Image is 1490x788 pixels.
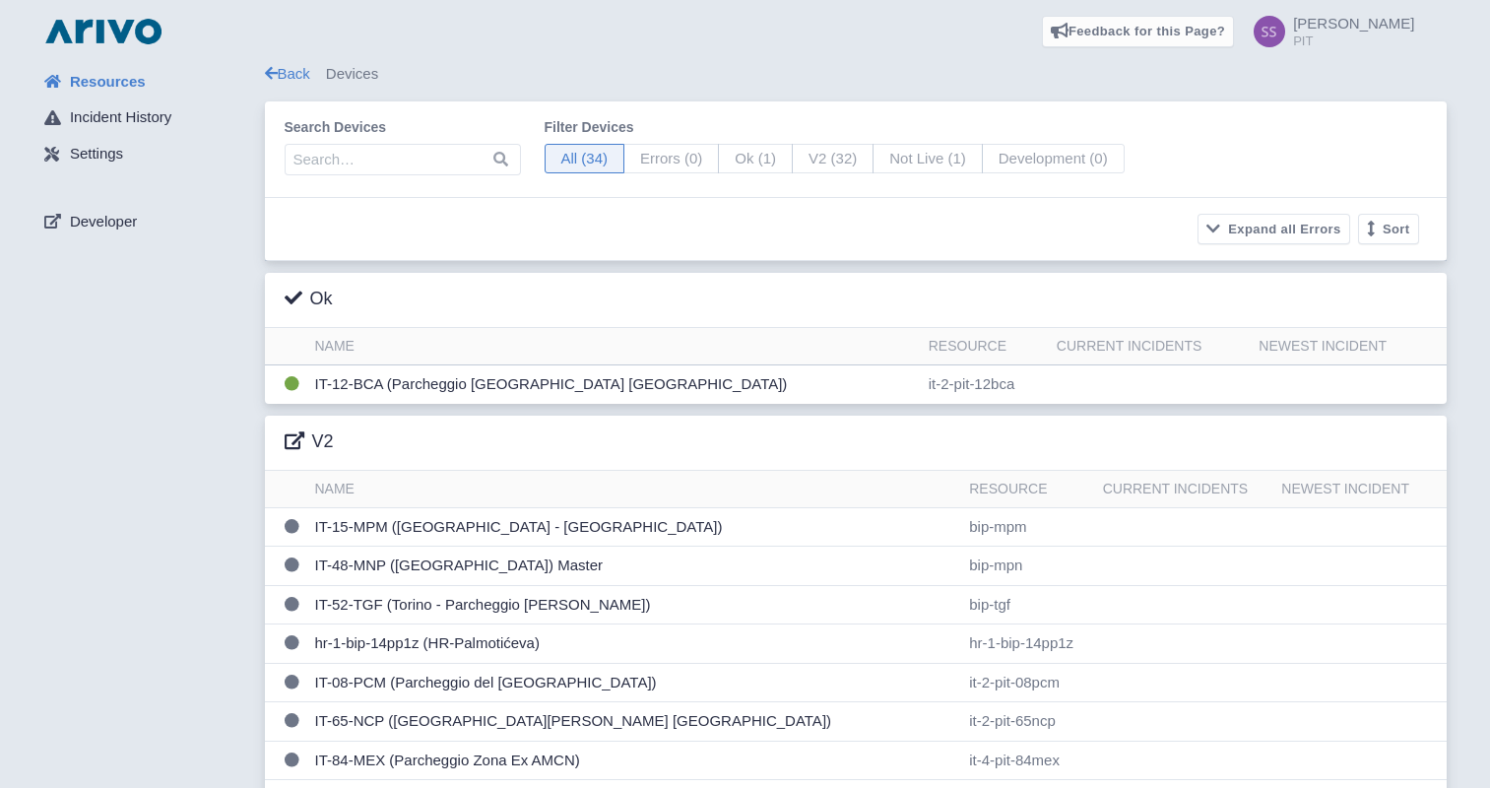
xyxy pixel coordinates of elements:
[29,99,265,137] a: Incident History
[1198,214,1350,244] button: Expand all Errors
[265,65,310,82] a: Back
[307,365,921,404] td: IT-12-BCA (Parcheggio [GEOGRAPHIC_DATA] [GEOGRAPHIC_DATA])
[1293,34,1414,47] small: PIT
[265,63,1447,86] div: Devices
[1358,214,1419,244] button: Sort
[545,144,625,174] span: All (34)
[307,702,962,742] td: IT-65-NCP ([GEOGRAPHIC_DATA][PERSON_NAME] [GEOGRAPHIC_DATA])
[29,63,265,100] a: Resources
[921,365,1049,404] td: it-2-pit-12bca
[1273,471,1446,508] th: Newest Incident
[70,211,137,233] span: Developer
[961,741,1094,780] td: it-4-pit-84mex
[307,471,962,508] th: Name
[873,144,983,174] span: Not Live (1)
[1251,328,1446,365] th: Newest Incident
[718,144,793,174] span: Ok (1)
[1095,471,1274,508] th: Current Incidents
[285,144,521,175] input: Search…
[961,507,1094,547] td: bip-mpm
[961,702,1094,742] td: it-2-pit-65ncp
[307,328,921,365] th: Name
[545,117,1125,138] label: Filter Devices
[307,585,962,624] td: IT-52-TGF (Torino - Parcheggio [PERSON_NAME])
[70,71,146,94] span: Resources
[307,741,962,780] td: IT-84-MEX (Parcheggio Zona Ex AMCN)
[307,507,962,547] td: IT-15-MPM ([GEOGRAPHIC_DATA] - [GEOGRAPHIC_DATA])
[623,144,719,174] span: Errors (0)
[921,328,1049,365] th: Resource
[29,136,265,173] a: Settings
[1042,16,1235,47] a: Feedback for this Page?
[285,117,521,138] label: Search Devices
[285,289,333,310] h3: Ok
[70,106,171,129] span: Incident History
[307,547,962,586] td: IT-48-MNP ([GEOGRAPHIC_DATA]) Master
[285,431,334,453] h3: V2
[70,143,123,165] span: Settings
[1242,16,1414,47] a: [PERSON_NAME] PIT
[961,585,1094,624] td: bip-tgf
[29,203,265,240] a: Developer
[40,16,166,47] img: logo
[1049,328,1252,365] th: Current Incidents
[982,144,1125,174] span: Development (0)
[307,624,962,664] td: hr-1-bip-14pp1z (HR-Palmotićeva)
[792,144,874,174] span: V2 (32)
[1293,15,1414,32] span: [PERSON_NAME]
[961,547,1094,586] td: bip-mpn
[961,471,1094,508] th: Resource
[961,624,1094,664] td: hr-1-bip-14pp1z
[961,663,1094,702] td: it-2-pit-08pcm
[307,663,962,702] td: IT-08-PCM (Parcheggio del [GEOGRAPHIC_DATA])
